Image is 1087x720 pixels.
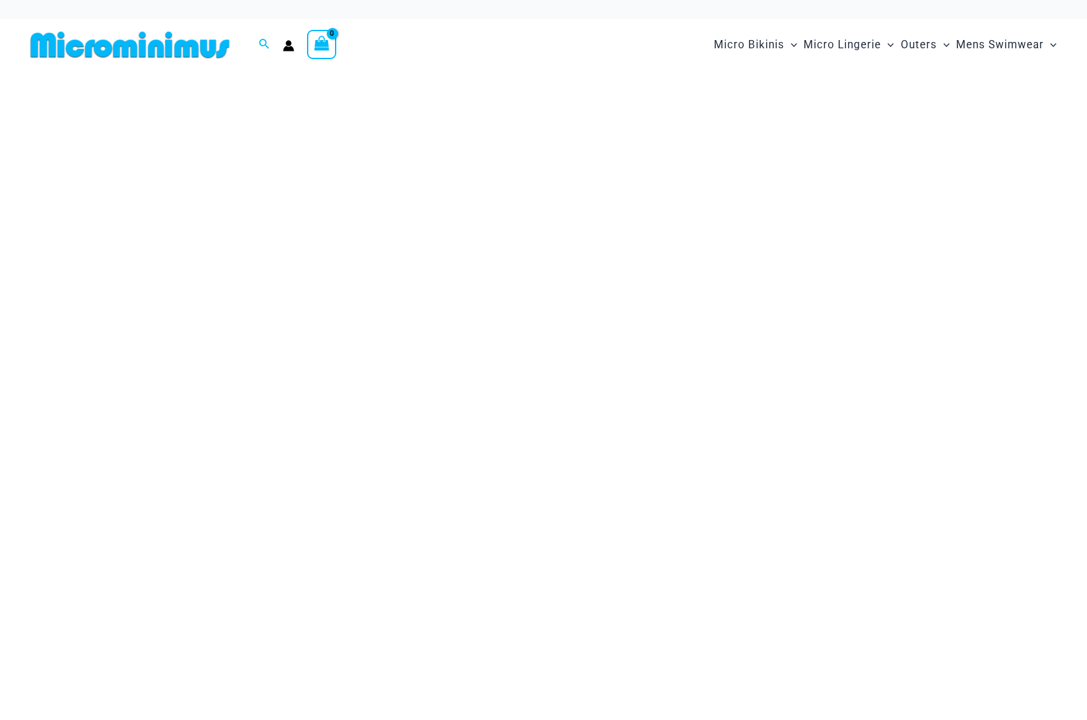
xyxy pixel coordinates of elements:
[898,25,953,64] a: OutersMenu ToggleMenu Toggle
[711,25,800,64] a: Micro BikinisMenu ToggleMenu Toggle
[803,29,881,61] span: Micro Lingerie
[714,29,784,61] span: Micro Bikinis
[784,29,797,61] span: Menu Toggle
[953,25,1060,64] a: Mens SwimwearMenu ToggleMenu Toggle
[800,25,897,64] a: Micro LingerieMenu ToggleMenu Toggle
[901,29,937,61] span: Outers
[937,29,950,61] span: Menu Toggle
[956,29,1044,61] span: Mens Swimwear
[25,31,235,59] img: MM SHOP LOGO FLAT
[881,29,894,61] span: Menu Toggle
[259,37,270,53] a: Search icon link
[283,40,294,51] a: Account icon link
[709,24,1062,66] nav: Site Navigation
[1044,29,1056,61] span: Menu Toggle
[307,30,336,59] a: View Shopping Cart, empty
